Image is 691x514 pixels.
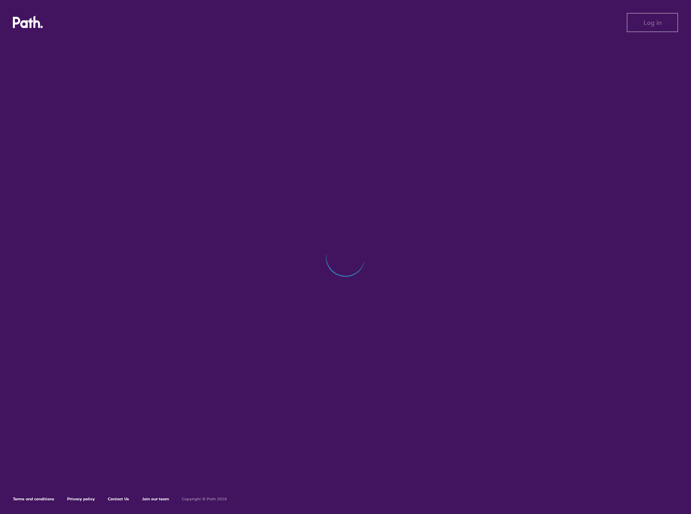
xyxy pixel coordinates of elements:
[13,496,54,502] a: Terms and conditions
[627,13,678,32] button: Log in
[67,496,95,502] a: Privacy policy
[644,19,662,26] span: Log in
[108,496,129,502] a: Contact Us
[182,497,227,502] h6: Copyright © Path 2018
[142,496,169,502] a: Join our team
